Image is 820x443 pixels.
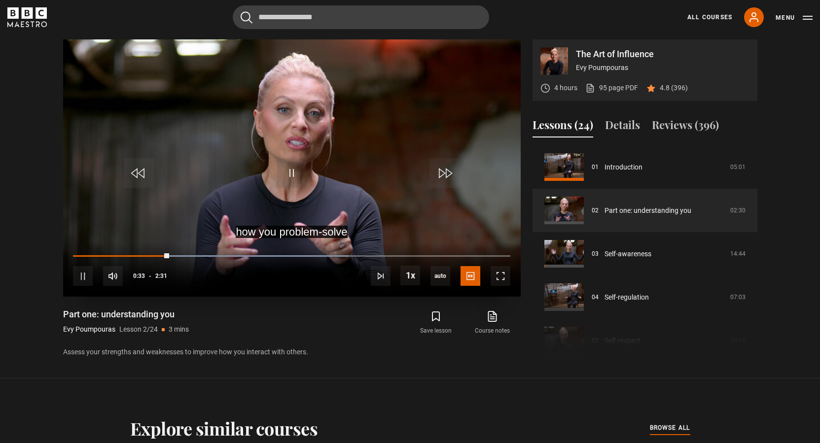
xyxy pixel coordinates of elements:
[576,50,749,59] p: The Art of Influence
[650,423,690,433] span: browse all
[464,308,520,337] a: Course notes
[371,266,391,286] button: Next Lesson
[400,266,420,285] button: Playback Rate
[650,423,690,434] a: browse all
[408,308,464,337] button: Save lesson
[149,273,151,279] span: -
[103,266,123,286] button: Mute
[63,347,521,357] p: Assess your strengths and weaknesses to improve how you interact with others.
[576,63,749,73] p: Evy Poumpouras
[430,266,450,286] span: auto
[605,292,649,303] a: Self-regulation
[241,11,252,24] button: Submit the search query
[585,83,638,93] a: 95 page PDF
[169,324,189,335] p: 3 mins
[461,266,480,286] button: Captions
[63,324,115,335] p: Evy Poumpouras
[660,83,688,93] p: 4.8 (396)
[605,249,651,259] a: Self-awareness
[430,266,450,286] div: Current quality: 1080p
[119,324,158,335] p: Lesson 2/24
[776,13,813,23] button: Toggle navigation
[73,266,93,286] button: Pause
[63,39,521,297] video-js: Video Player
[233,5,489,29] input: Search
[554,83,577,93] p: 4 hours
[63,308,189,320] h1: Part one: understanding you
[533,117,593,137] button: Lessons (24)
[133,267,145,285] span: 0:33
[687,13,732,22] a: All Courses
[491,266,510,286] button: Fullscreen
[605,205,691,216] a: Part one: understanding you
[652,117,719,137] button: Reviews (396)
[73,255,510,257] div: Progress Bar
[7,7,47,27] svg: BBC Maestro
[605,117,640,137] button: Details
[155,267,167,285] span: 2:31
[605,162,642,172] a: Introduction
[130,418,318,439] h2: Explore similar courses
